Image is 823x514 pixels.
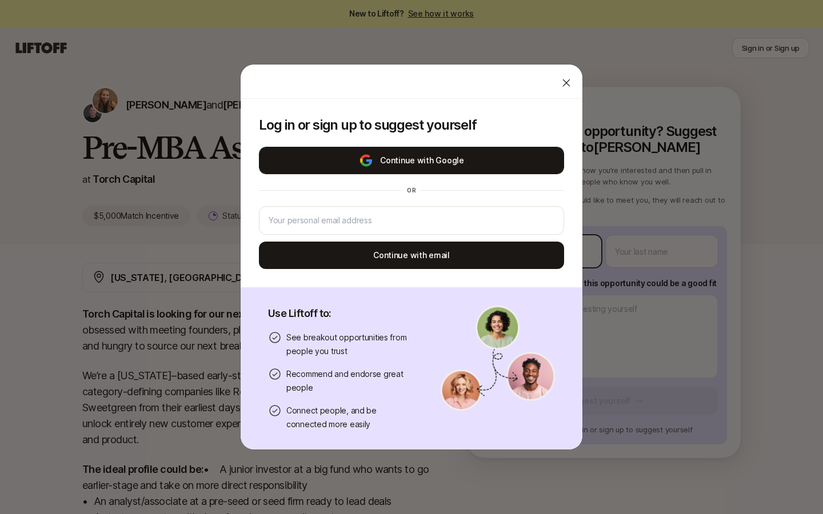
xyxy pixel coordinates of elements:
p: Connect people, and be connected more easily [286,404,413,431]
img: signup-banner [441,306,555,411]
p: See breakout opportunities from people you trust [286,331,413,358]
p: Recommend and endorse great people [286,367,413,395]
button: Continue with email [259,242,564,269]
input: Your personal email address [269,214,554,227]
p: Use Liftoff to: [268,306,413,322]
button: Continue with Google [259,147,564,174]
img: google-logo [359,154,373,167]
p: Log in or sign up to suggest yourself [259,117,564,133]
div: or [402,186,421,195]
